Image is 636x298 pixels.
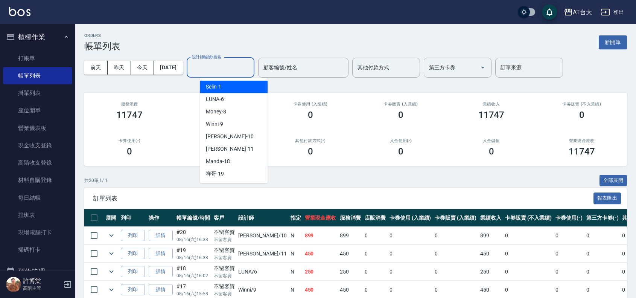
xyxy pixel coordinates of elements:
p: 08/16 (六) 16:02 [176,272,210,279]
th: 服務消費 [338,209,363,227]
a: 每日結帳 [3,189,72,206]
img: Person [6,277,21,292]
p: 高階主管 [23,285,61,292]
a: 詳情 [149,266,173,278]
a: 帳單列表 [3,67,72,84]
a: 高階收支登錄 [3,154,72,171]
button: 列印 [121,248,145,260]
label: 設計師編號/姓名 [192,54,221,60]
td: N [289,263,303,281]
h2: 入金儲值 [455,138,527,143]
h3: 服務消費 [93,102,166,107]
td: 250 [338,263,363,281]
th: 卡券販賣 (入業績) [433,209,478,227]
button: save [542,5,557,20]
span: Money -8 [206,108,226,116]
th: 營業現金應收 [303,209,338,227]
h3: 0 [579,110,584,120]
div: 不留客資 [214,228,235,236]
th: 設計師 [236,209,288,227]
button: 列印 [121,230,145,241]
th: 店販消費 [363,209,388,227]
h3: 11747 [116,110,143,120]
td: 0 [433,245,478,263]
td: 0 [363,245,388,263]
th: 操作 [147,209,175,227]
th: 卡券使用 (入業績) [388,209,433,227]
h3: 0 [308,110,313,120]
button: 全部展開 [599,175,627,186]
td: 0 [554,245,584,263]
a: 掃碼打卡 [3,241,72,258]
td: 450 [478,245,503,263]
td: N [289,227,303,245]
td: 450 [338,245,363,263]
span: Winni -9 [206,120,223,128]
h2: ORDERS [84,33,120,38]
h2: 卡券販賣 (不入業績) [546,102,618,107]
a: 材料自購登錄 [3,171,72,189]
h3: 0 [489,146,494,157]
td: 0 [584,227,621,245]
h2: 入金使用(-) [365,138,437,143]
button: expand row [106,230,117,241]
p: 08/16 (六) 16:33 [176,236,210,243]
h2: 業績收入 [455,102,527,107]
a: 詳情 [149,230,173,241]
h3: 11747 [569,146,595,157]
div: 不留客資 [214,264,235,272]
a: 詳情 [149,248,173,260]
td: 0 [554,227,584,245]
button: 新開單 [599,35,627,49]
button: 昨天 [108,61,131,75]
td: 250 [478,263,503,281]
th: 業績收入 [478,209,503,227]
h3: 0 [308,146,313,157]
p: 不留客資 [214,290,235,297]
div: 不留客資 [214,246,235,254]
button: 預約管理 [3,262,72,281]
a: 現金收支登錄 [3,137,72,154]
a: 新開單 [599,38,627,46]
td: LUNA /6 [236,263,288,281]
td: 0 [503,263,554,281]
button: Open [477,61,489,73]
td: 0 [584,245,621,263]
td: 0 [503,245,554,263]
td: 250 [303,263,338,281]
button: expand row [106,248,117,259]
span: 訂單列表 [93,195,593,202]
button: 報表匯出 [593,193,621,204]
span: [PERSON_NAME] -10 [206,133,253,141]
th: 卡券販賣 (不入業績) [503,209,554,227]
p: 不留客資 [214,254,235,261]
td: [PERSON_NAME] /11 [236,245,288,263]
h2: 第三方卡券(-) [184,138,256,143]
h3: 0 [398,146,403,157]
span: 祥哥 -19 [206,170,224,178]
h3: 帳單列表 [84,41,120,52]
td: 899 [303,227,338,245]
div: 不留客資 [214,283,235,290]
td: 0 [388,245,433,263]
td: N [289,245,303,263]
td: 0 [388,263,433,281]
h2: 卡券使用 (入業績) [274,102,347,107]
th: 展開 [104,209,119,227]
th: 列印 [119,209,147,227]
button: AT台大 [561,5,595,20]
td: 0 [433,227,478,245]
td: 0 [388,227,433,245]
h5: 許博棠 [23,277,61,285]
button: 櫃檯作業 [3,27,72,47]
td: 450 [303,245,338,263]
button: expand row [106,284,117,295]
p: 不留客資 [214,236,235,243]
td: 899 [478,227,503,245]
th: 卡券使用(-) [554,209,584,227]
button: 今天 [131,61,154,75]
button: 列印 [121,284,145,296]
p: 08/16 (六) 16:33 [176,254,210,261]
span: LUNA -6 [206,95,224,103]
th: 指定 [289,209,303,227]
